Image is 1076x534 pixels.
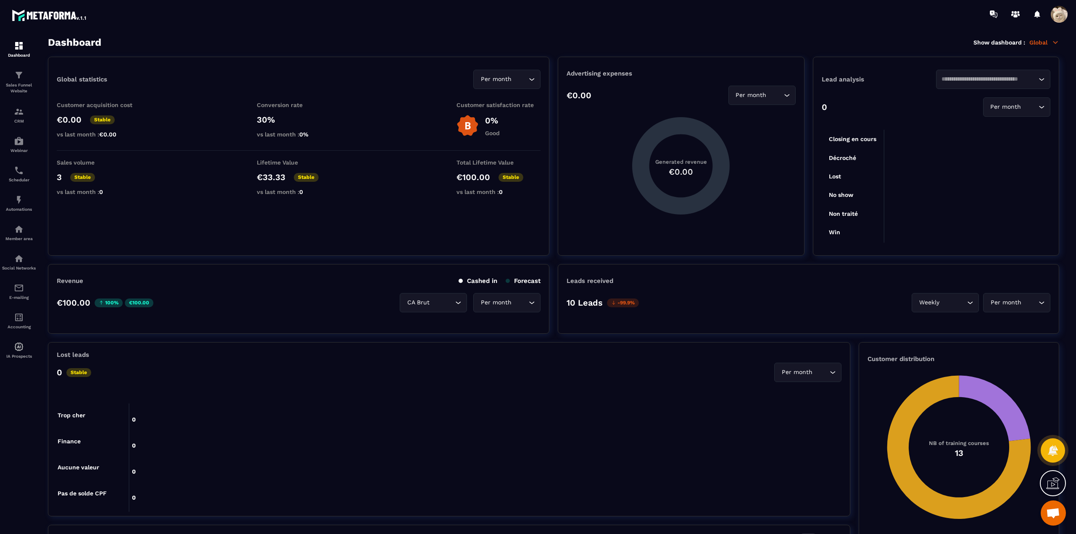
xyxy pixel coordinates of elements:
input: Search for option [941,298,965,307]
a: formationformationDashboard [2,34,36,64]
p: Stable [66,368,91,377]
div: Search for option [473,70,541,89]
div: Search for option [936,70,1050,89]
p: 30% [257,115,341,125]
tspan: Lost [829,173,841,180]
img: b-badge-o.b3b20ee6.svg [456,115,479,137]
p: Advertising expenses [567,70,795,77]
input: Search for option [768,91,782,100]
p: Dashboard [2,53,36,58]
img: accountant [14,312,24,322]
tspan: Non traité [829,210,858,217]
input: Search for option [1023,102,1036,112]
input: Search for option [941,75,1036,84]
input: Search for option [513,75,527,84]
a: automationsautomationsMember area [2,218,36,247]
img: email [14,283,24,293]
h3: Dashboard [48,37,101,48]
img: scheduler [14,165,24,175]
p: 0 [57,367,62,377]
div: Search for option [983,97,1050,117]
img: formation [14,70,24,80]
img: automations [14,224,24,234]
a: automationsautomationsWebinar [2,130,36,159]
p: Social Networks [2,266,36,270]
tspan: Win [829,229,840,236]
div: Mở cuộc trò chuyện [1041,500,1066,526]
p: vs last month : [257,131,341,138]
div: Search for option [400,293,467,312]
p: Good [485,130,500,136]
p: Revenue [57,277,83,285]
p: Automations [2,207,36,212]
p: €0.00 [57,115,82,125]
span: Per month [989,298,1023,307]
p: Total Lifetime Value [456,159,541,166]
span: Per month [479,75,513,84]
a: emailemailE-mailing [2,277,36,306]
p: Stable [90,115,115,124]
p: Lead analysis [822,76,936,83]
span: 0 [99,188,103,195]
a: schedulerschedulerScheduler [2,159,36,188]
p: €33.33 [257,172,285,182]
a: formationformationCRM [2,100,36,130]
tspan: Trop cher [58,412,85,419]
p: 10 Leads [567,298,603,308]
a: formationformationSales Funnel Website [2,64,36,100]
input: Search for option [513,298,527,307]
img: automations [14,195,24,205]
p: vs last month : [257,188,341,195]
span: 0% [299,131,309,138]
p: Stable [498,173,523,182]
p: Sales Funnel Website [2,82,36,94]
p: Global [1029,39,1059,46]
p: Stable [70,173,95,182]
p: vs last month : [456,188,541,195]
span: Per month [734,91,768,100]
p: Customer distribution [868,355,1050,363]
p: €100.00 [57,298,90,308]
span: CA Brut [405,298,431,307]
span: Per month [479,298,513,307]
p: €0.00 [567,90,591,100]
div: Search for option [912,293,979,312]
p: Customer satisfaction rate [456,102,541,108]
p: Customer acquisition cost [57,102,141,108]
p: €100.00 [125,298,153,307]
p: Show dashboard : [973,39,1025,46]
div: Search for option [983,293,1050,312]
div: Search for option [774,363,841,382]
div: Search for option [728,86,796,105]
p: CRM [2,119,36,123]
p: Scheduler [2,178,36,182]
div: Search for option [473,293,541,312]
span: 0 [299,188,303,195]
p: vs last month : [57,188,141,195]
p: 0% [485,115,500,126]
p: Stable [294,173,319,182]
img: logo [12,8,87,23]
p: Lifetime Value [257,159,341,166]
tspan: Closing en cours [829,136,876,143]
img: formation [14,41,24,51]
tspan: Finance [58,438,81,445]
p: vs last month : [57,131,141,138]
span: Per month [780,368,814,377]
p: Accounting [2,325,36,329]
p: Forecast [506,277,541,285]
p: Global statistics [57,76,107,83]
span: Per month [989,102,1023,112]
tspan: No show [829,191,854,198]
p: IA Prospects [2,354,36,359]
input: Search for option [1023,298,1036,307]
p: E-mailing [2,295,36,300]
p: €100.00 [456,172,490,182]
a: automationsautomationsAutomations [2,188,36,218]
p: Webinar [2,148,36,153]
img: automations [14,136,24,146]
span: Weekly [917,298,941,307]
input: Search for option [814,368,828,377]
p: 3 [57,172,62,182]
img: formation [14,107,24,117]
